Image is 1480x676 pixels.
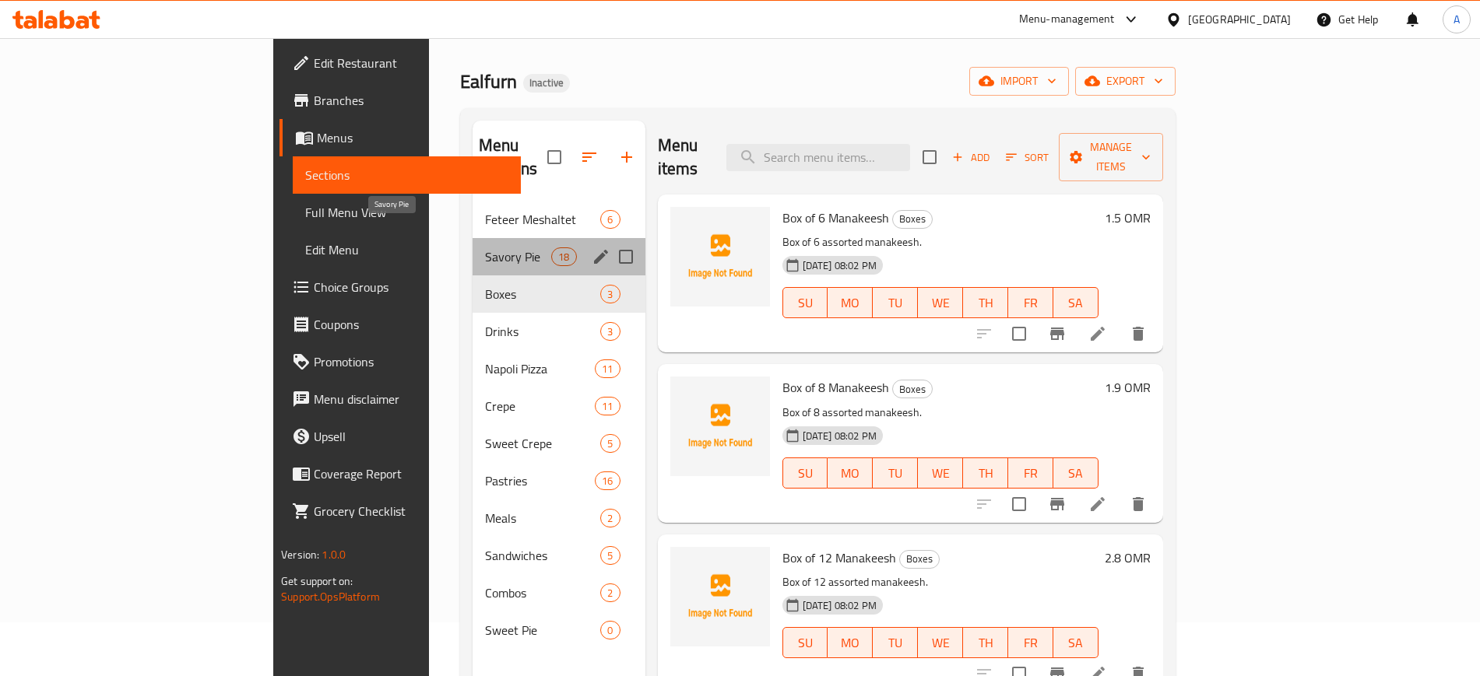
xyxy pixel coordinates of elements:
a: Sections [293,156,520,194]
span: 0 [601,623,619,638]
span: 11 [596,399,619,414]
span: [DATE] 08:02 PM [796,258,883,273]
button: TH [963,457,1008,489]
div: Menu-management [1019,10,1115,29]
span: Promotions [314,352,508,371]
div: Savory Pie18edit [473,238,645,275]
h6: 1.9 OMR [1105,377,1151,398]
span: SU [789,292,822,314]
span: Box of 6 Manakeesh [782,206,889,229]
h6: 2.8 OMR [1105,547,1151,569]
div: items [600,285,620,303]
div: Pastries [485,471,595,490]
span: 6 [601,212,619,227]
div: [GEOGRAPHIC_DATA] [1188,11,1291,28]
span: FR [1014,292,1047,314]
a: Support.OpsPlatform [281,587,380,607]
span: Select section [913,141,946,173]
span: TU [879,292,912,314]
button: TU [873,627,918,658]
div: Crepe11 [473,387,645,425]
button: WE [918,457,963,489]
span: 5 [601,548,619,563]
button: MO [828,457,873,489]
span: Sweet Pie [485,621,601,639]
div: Sweet Pie0 [473,611,645,649]
div: Drinks [485,322,601,341]
div: Boxes [892,210,933,229]
span: WE [924,292,957,314]
span: [DATE] 08:02 PM [796,429,883,443]
span: Sections [305,166,508,184]
button: Add [946,145,996,170]
img: Box of 8 Manakeesh [670,377,770,476]
a: Menus [279,119,520,156]
button: TH [963,627,1008,658]
button: Add section [608,138,645,176]
span: TH [969,632,1002,654]
span: Meals [485,509,601,527]
button: edit [589,245,613,268]
a: Upsell [279,418,520,455]
div: items [600,621,620,639]
span: Get support on: [281,571,353,591]
div: items [600,434,620,453]
span: Add [950,149,992,166]
h2: Menu items [658,134,708,180]
span: TH [969,462,1002,485]
span: Boxes [893,380,932,398]
button: Branch-specific-item [1039,485,1076,523]
span: import [982,72,1056,91]
span: Menus [317,128,508,147]
span: Feteer Meshaltet [485,210,601,229]
span: 3 [601,324,619,339]
a: Grocery Checklist [279,492,520,530]
span: Select to update [1003,317,1035,350]
button: delete [1120,315,1157,352]
button: WE [918,287,963,318]
button: TH [963,287,1008,318]
span: 5 [601,436,619,451]
span: MO [834,632,867,654]
span: Savory Pie [485,247,551,266]
a: Branches [279,82,520,119]
span: Menu disclaimer [314,390,508,408]
span: WE [924,462,957,485]
div: items [600,210,620,229]
span: Version: [281,545,319,565]
span: Manage items [1071,138,1151,177]
span: Coupons [314,315,508,334]
button: SU [782,287,828,318]
div: items [600,546,620,565]
div: items [551,247,576,266]
span: Upsell [314,427,508,446]
div: items [600,583,620,602]
a: Edit Restaurant [279,44,520,82]
img: Box of 12 Manakeesh [670,547,770,646]
span: 2 [601,511,619,526]
div: Meals2 [473,499,645,537]
div: Boxes [892,380,933,398]
button: Sort [1002,145,1053,170]
button: SA [1053,287,1099,318]
span: Select all sections [538,141,571,173]
a: Edit Menu [293,231,520,268]
span: Sort items [996,145,1059,170]
button: FR [1008,457,1053,489]
div: Drinks3 [473,313,645,350]
span: Coverage Report [314,464,508,483]
span: FR [1014,632,1047,654]
button: WE [918,627,963,658]
span: Crepe [485,397,595,415]
div: Napoli Pizza [485,359,595,378]
span: MO [834,292,867,314]
button: Branch-specific-item [1039,315,1076,352]
div: Boxes [485,285,601,303]
a: Full Menu View [293,194,520,231]
span: 11 [596,362,619,377]
button: import [969,67,1069,96]
span: Add item [946,145,996,170]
